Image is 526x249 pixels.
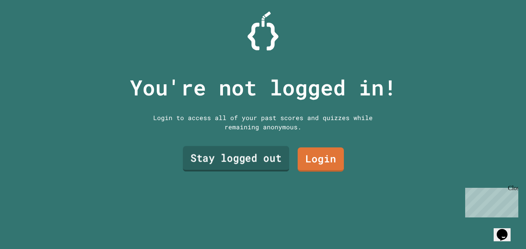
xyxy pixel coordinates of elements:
[298,147,344,172] a: Login
[130,72,397,104] p: You're not logged in!
[183,146,289,172] a: Stay logged out
[248,12,278,50] img: Logo.svg
[462,185,518,217] iframe: chat widget
[3,3,53,49] div: Chat with us now!Close
[147,113,379,132] div: Login to access all of your past scores and quizzes while remaining anonymous.
[494,218,518,241] iframe: chat widget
